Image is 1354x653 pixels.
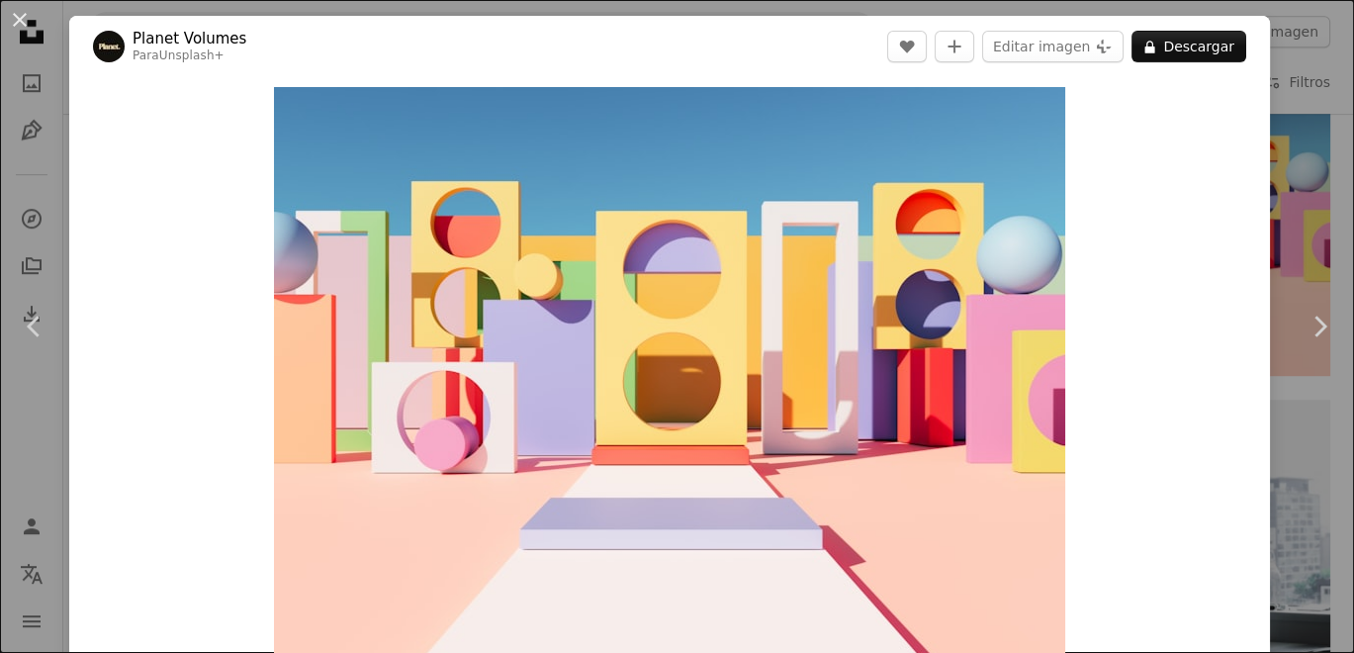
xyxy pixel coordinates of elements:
[982,31,1124,62] button: Editar imagen
[133,29,246,48] a: Planet Volumes
[887,31,927,62] button: Me gusta
[159,48,225,62] a: Unsplash+
[935,31,974,62] button: Añade a la colección
[133,48,246,64] div: Para
[1131,31,1246,62] button: Descargar
[93,31,125,62] img: Ve al perfil de Planet Volumes
[1285,232,1354,421] a: Siguiente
